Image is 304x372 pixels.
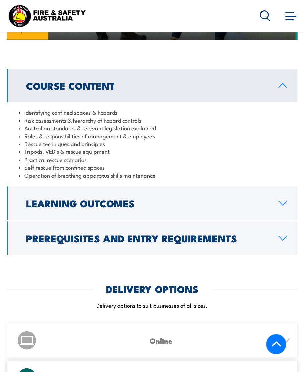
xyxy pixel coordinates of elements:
[26,234,267,242] h2: Prerequisites and Entry Requirements
[7,186,297,220] a: Learning Outcomes
[124,24,152,34] strong: 1 MINUTE
[19,108,285,116] li: Identifying confined spaces & hazards
[7,301,297,309] p: Delivery options to suit businesses of all sizes.
[19,140,285,147] li: Rescue techniques and principles
[106,284,198,293] h2: DELIVERY OPTIONS
[19,116,285,124] li: Risk assessments & hierarchy of hazard controls
[19,156,285,163] li: Practical rescue scenarios
[45,336,277,344] h3: Online
[26,199,267,207] h2: Learning Outcomes
[7,221,297,255] a: Prerequisites and Entry Requirements
[19,171,285,179] li: Operation of breathing apparatus skills maintenance
[7,69,297,102] a: Course Content
[19,124,285,132] li: Australian standards & relevant legislation explained
[19,163,285,171] li: Self rescue from confined spaces
[19,147,285,155] li: Tripods, VED’s & rescue equipment
[19,132,285,140] li: Roles & responsibilities of management & employees
[26,81,267,90] h2: Course Content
